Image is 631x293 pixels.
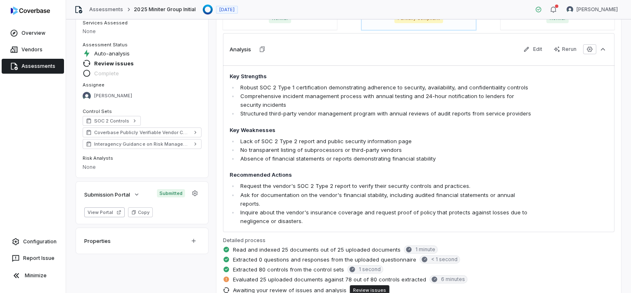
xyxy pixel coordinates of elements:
[238,208,532,226] li: Inquire about the vendor's insurance coverage and request proof of policy that protects against l...
[83,155,113,161] span: Risk Analysts
[3,234,62,249] a: Configuration
[83,164,96,170] span: None
[431,256,458,263] span: < 1 second
[83,116,141,126] a: SOC 2 Controls
[83,139,202,149] a: Interagency Guidance on Risk Management
[238,83,532,92] li: Robust SOC 2 Type 1 certification demonstrating adherence to security, availability, and confiden...
[83,108,112,114] span: Control Sets
[83,20,128,26] span: Services Assessed
[94,60,134,67] span: Review issues
[94,50,130,57] span: Auto-analysis
[554,46,576,53] div: Rerun
[3,267,62,284] button: Minimize
[562,3,623,16] button: Shannon LeBlanc avatar[PERSON_NAME]
[83,28,96,34] span: None
[89,6,123,13] a: Assessments
[128,207,153,217] button: Copy
[83,127,202,137] a: Coverbase Publicly Verifiable Vendor Controls
[83,42,128,48] span: Assessment Status
[11,7,50,15] img: logo-D7KZi-bG.svg
[238,154,532,163] li: Absence of financial statements or reports demonstrating financial stability
[83,82,104,88] span: Assignee
[84,207,125,217] button: View Portal
[238,92,532,109] li: Comprehensive incident management process with annual testing and 24-hour notification to lenders...
[549,43,581,55] button: Rerun
[2,59,64,74] a: Assessments
[3,251,62,266] button: Report Issue
[219,7,235,13] span: [DATE]
[359,266,381,273] span: 1 second
[576,6,618,13] span: [PERSON_NAME]
[94,141,190,147] span: Interagency Guidance on Risk Management
[230,126,532,134] h4: Key Weaknesses
[238,109,532,118] li: Structured third-party vendor management program with annual reviews of audit reports from servic...
[518,43,547,55] button: Edit
[230,46,251,53] h3: Analysis
[233,256,416,263] span: Extracted 0 questions and responses from the uploaded questionnaire
[230,171,532,179] h4: Recommended Actions
[223,235,614,245] p: Detailed process
[415,246,435,253] span: 1 minute
[2,26,64,41] a: Overview
[2,42,64,57] a: Vendors
[233,266,344,273] span: Extracted 80 controls from the control sets
[441,276,465,283] span: 6 minutes
[238,137,532,146] li: Lack of SOC 2 Type 2 report and public security information page
[238,191,532,208] li: Ask for documentation on the vendor's financial stability, including audited financial statements...
[230,72,532,81] h4: Key Strengths
[94,118,129,124] span: SOC 2 Controls
[567,6,573,13] img: Shannon LeBlanc avatar
[94,129,190,136] span: Coverbase Publicly Verifiable Vendor Controls
[238,146,532,154] li: No transparent listing of subprocessors or third-party vendors
[157,189,185,197] span: Submitted
[233,276,426,283] span: Evaluated 25 uploaded documents against 78 out of 80 controls extracted
[84,191,130,198] span: Submission Portal
[82,186,142,203] button: Submission Portal
[233,246,401,253] span: Read and indexed 25 documents out of 25 uploaded documents
[134,6,196,13] span: 2025 Miniter Group Initial
[94,70,119,77] span: Complete
[238,182,532,190] li: Request the vendor's SOC 2 Type 2 report to verify their security controls and practices.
